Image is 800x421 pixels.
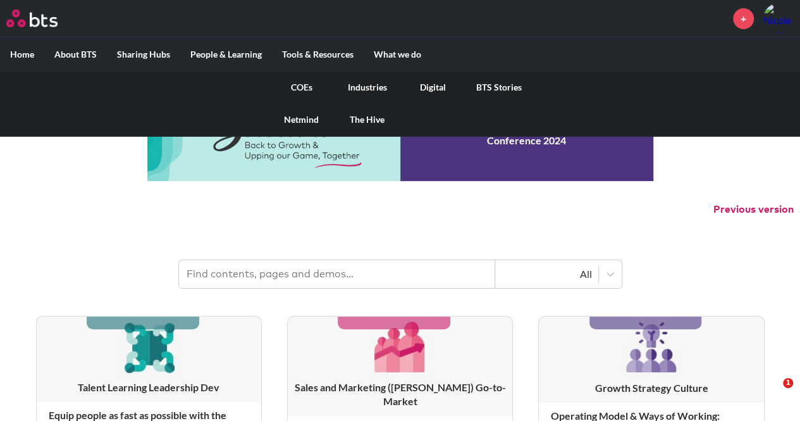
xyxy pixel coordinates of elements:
[107,38,180,71] label: Sharing Hubs
[539,381,763,395] h3: Growth Strategy Culture
[621,317,682,377] img: [object Object]
[370,317,430,377] img: [object Object]
[733,8,754,29] a: +
[757,378,787,408] iframe: Intercom live chat
[763,3,794,34] img: Nicole Gams
[364,38,431,71] label: What we do
[272,38,364,71] label: Tools & Resources
[502,267,592,281] div: All
[179,260,495,288] input: Find contents, pages and demos...
[713,203,794,217] button: Previous version
[763,3,794,34] a: Profile
[288,380,512,409] h3: Sales and Marketing ([PERSON_NAME]) Go-to-Market
[37,380,261,394] h3: Talent Learning Leadership Dev
[6,9,81,27] a: Go home
[180,38,272,71] label: People & Learning
[783,378,793,388] span: 1
[6,9,58,27] img: BTS Logo
[119,317,179,377] img: [object Object]
[44,38,107,71] label: About BTS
